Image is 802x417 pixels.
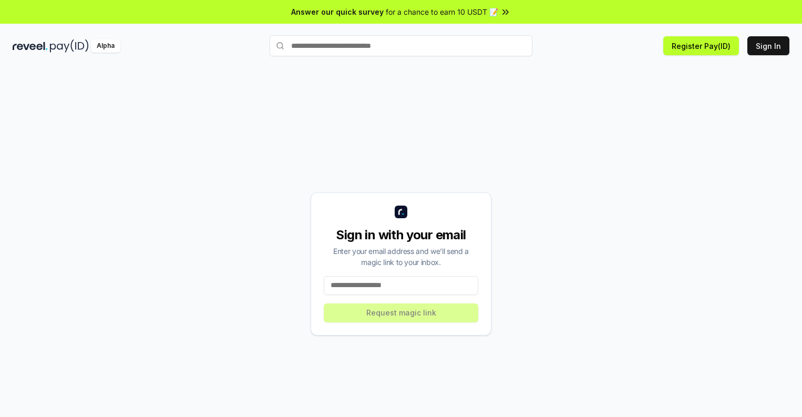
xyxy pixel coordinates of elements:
div: Enter your email address and we’ll send a magic link to your inbox. [324,246,478,268]
button: Sign In [747,36,789,55]
img: reveel_dark [13,39,48,53]
div: Alpha [91,39,120,53]
img: pay_id [50,39,89,53]
span: for a chance to earn 10 USDT 📝 [386,6,498,17]
button: Register Pay(ID) [663,36,739,55]
img: logo_small [395,206,407,218]
div: Sign in with your email [324,227,478,243]
span: Answer our quick survey [291,6,384,17]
